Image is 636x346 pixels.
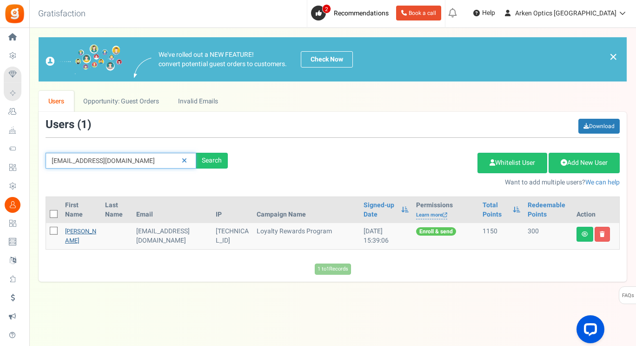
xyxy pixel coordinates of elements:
a: × [609,51,617,62]
a: Total Points [483,201,508,219]
a: Download [578,119,620,134]
td: [DATE] 15:39:06 [360,223,412,249]
img: images [46,44,122,75]
th: First Name [61,197,101,223]
a: Signed-up Date [364,201,396,219]
p: We've rolled out a NEW FEATURE! convert potential guest orders to customers. [159,50,287,69]
h3: Users ( ) [46,119,91,131]
th: Action [573,197,619,223]
input: Search by email or name [46,153,196,169]
div: Search [196,153,228,169]
a: Add New User [549,153,620,173]
h3: Gratisfaction [28,5,96,23]
span: Enroll & send [416,227,456,236]
img: Gratisfaction [4,3,25,24]
th: Email [132,197,212,223]
a: Reset [177,153,192,169]
i: Delete user [600,231,605,237]
i: View details [582,231,588,237]
span: 2 [322,4,331,14]
a: Whitelist User [477,153,547,173]
a: Help [470,6,499,20]
th: Last Name [101,197,132,223]
img: images [134,58,152,78]
a: Book a call [396,6,441,20]
td: 300 [524,223,573,249]
td: Loyalty Rewards Program [253,223,360,249]
a: [PERSON_NAME] [65,227,96,245]
td: General [132,223,212,249]
td: 1150 [479,223,524,249]
a: Opportunity: Guest Orders [74,91,168,112]
p: Want to add multiple users? [242,178,620,187]
a: Redeemable Points [528,201,569,219]
td: [TECHNICAL_ID] [212,223,253,249]
a: Check Now [301,51,353,68]
th: Permissions [412,197,479,223]
span: Help [480,8,495,18]
a: Invalid Emails [169,91,228,112]
span: Arken Optics [GEOGRAPHIC_DATA] [515,8,616,18]
span: 1 [81,116,87,133]
a: 2 Recommendations [311,6,392,20]
a: Learn more [416,211,447,219]
span: Recommendations [334,8,389,18]
span: FAQs [622,287,634,305]
a: We can help [585,177,620,187]
a: Users [39,91,74,112]
th: Campaign Name [253,197,360,223]
th: IP [212,197,253,223]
